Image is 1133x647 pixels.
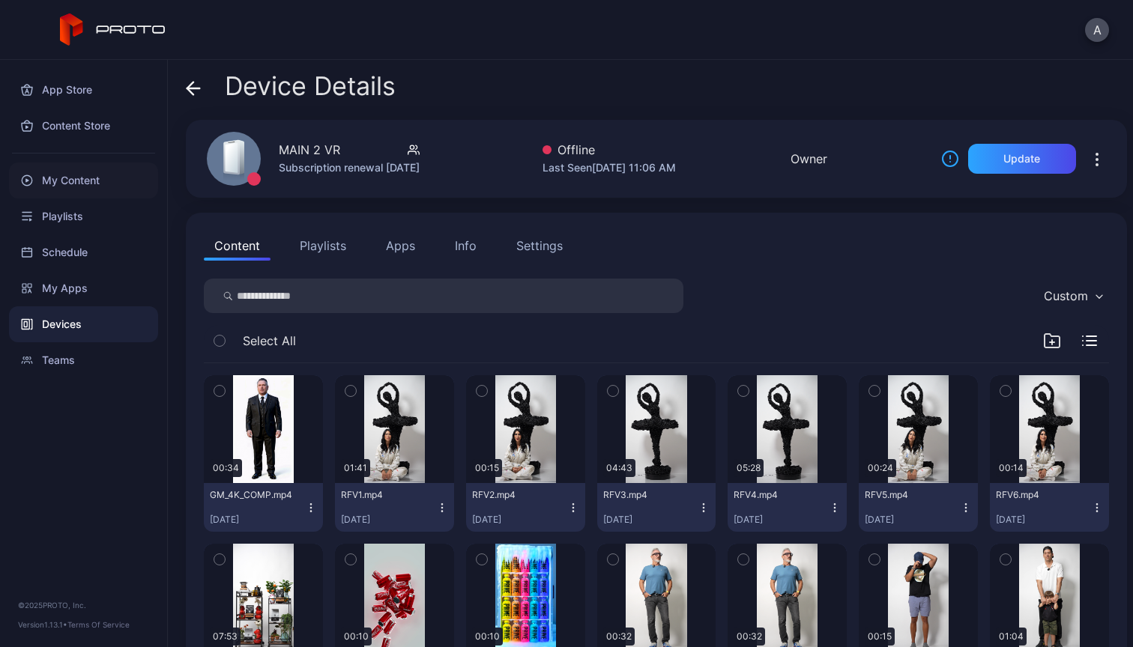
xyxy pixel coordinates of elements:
button: Playlists [289,231,357,261]
div: [DATE] [472,514,567,526]
div: [DATE] [865,514,960,526]
div: Offline [543,141,676,159]
div: © 2025 PROTO, Inc. [18,599,149,611]
div: Update [1003,153,1040,165]
div: Custom [1044,288,1088,303]
a: My Content [9,162,158,198]
button: Settings [506,231,573,261]
div: RFV3.mp4 [603,489,686,501]
div: Settings [516,237,563,255]
div: [DATE] [210,514,305,526]
div: [DATE] [341,514,436,526]
a: App Store [9,72,158,108]
a: Terms Of Service [67,620,130,629]
a: Devices [9,306,158,342]
button: A [1085,18,1109,42]
div: [DATE] [996,514,1091,526]
div: RFV2.mp4 [472,489,555,501]
button: RFV6.mp4[DATE] [990,483,1109,532]
span: Device Details [225,72,396,100]
div: RFV5.mp4 [865,489,947,501]
button: Apps [375,231,426,261]
a: Teams [9,342,158,378]
span: Select All [243,332,296,350]
div: RFV1.mp4 [341,489,423,501]
a: Schedule [9,234,158,270]
button: Update [968,144,1076,174]
button: RFV4.mp4[DATE] [728,483,847,532]
div: Last Seen [DATE] 11:06 AM [543,159,676,177]
div: [DATE] [734,514,829,526]
button: RFV3.mp4[DATE] [597,483,716,532]
div: Info [455,237,477,255]
div: Owner [791,150,827,168]
button: Content [204,231,271,261]
button: GM_4K_COMP.mp4[DATE] [204,483,323,532]
span: Version 1.13.1 • [18,620,67,629]
button: RFV5.mp4[DATE] [859,483,978,532]
button: Custom [1036,279,1109,313]
a: My Apps [9,270,158,306]
div: GM_4K_COMP.mp4 [210,489,292,501]
button: RFV1.mp4[DATE] [335,483,454,532]
a: Content Store [9,108,158,144]
div: Subscription renewal [DATE] [279,159,420,177]
div: [DATE] [603,514,698,526]
div: RFV4.mp4 [734,489,816,501]
div: MAIN 2 VR [279,141,340,159]
div: RFV6.mp4 [996,489,1078,501]
button: Info [444,231,487,261]
a: Playlists [9,198,158,234]
button: RFV2.mp4[DATE] [466,483,585,532]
